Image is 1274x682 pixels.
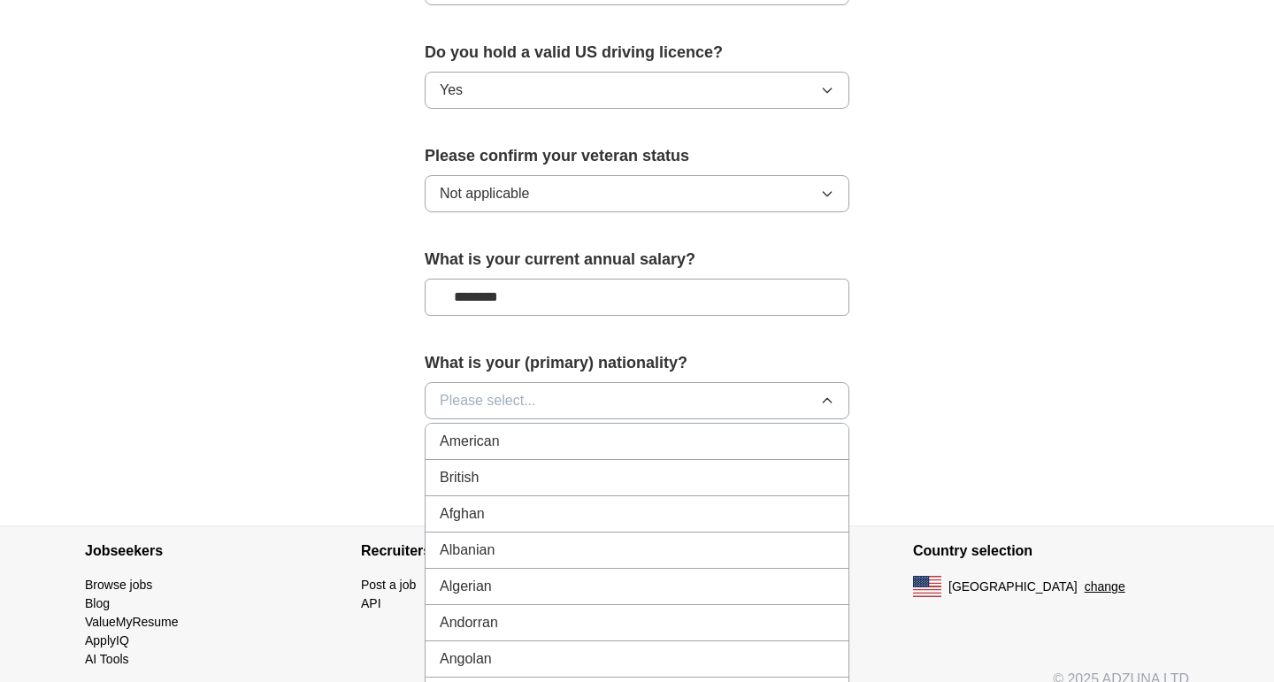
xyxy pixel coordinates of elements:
[440,183,529,204] span: Not applicable
[85,652,129,666] a: AI Tools
[913,576,941,597] img: US flag
[361,596,381,610] a: API
[425,175,849,212] button: Not applicable
[85,633,129,648] a: ApplyIQ
[425,41,849,65] label: Do you hold a valid US driving licence?
[440,648,492,670] span: Angolan
[85,615,179,629] a: ValueMyResume
[913,526,1189,576] h4: Country selection
[440,612,498,633] span: Andorran
[85,596,110,610] a: Blog
[440,503,485,525] span: Afghan
[440,540,495,561] span: Albanian
[425,248,849,272] label: What is your current annual salary?
[440,431,500,452] span: American
[361,578,416,592] a: Post a job
[440,576,492,597] span: Algerian
[948,578,1078,596] span: [GEOGRAPHIC_DATA]
[425,382,849,419] button: Please select...
[85,578,152,592] a: Browse jobs
[425,144,849,168] label: Please confirm your veteran status
[440,80,463,101] span: Yes
[440,390,536,411] span: Please select...
[425,351,849,375] label: What is your (primary) nationality?
[440,467,479,488] span: British
[1085,578,1125,596] button: change
[425,72,849,109] button: Yes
